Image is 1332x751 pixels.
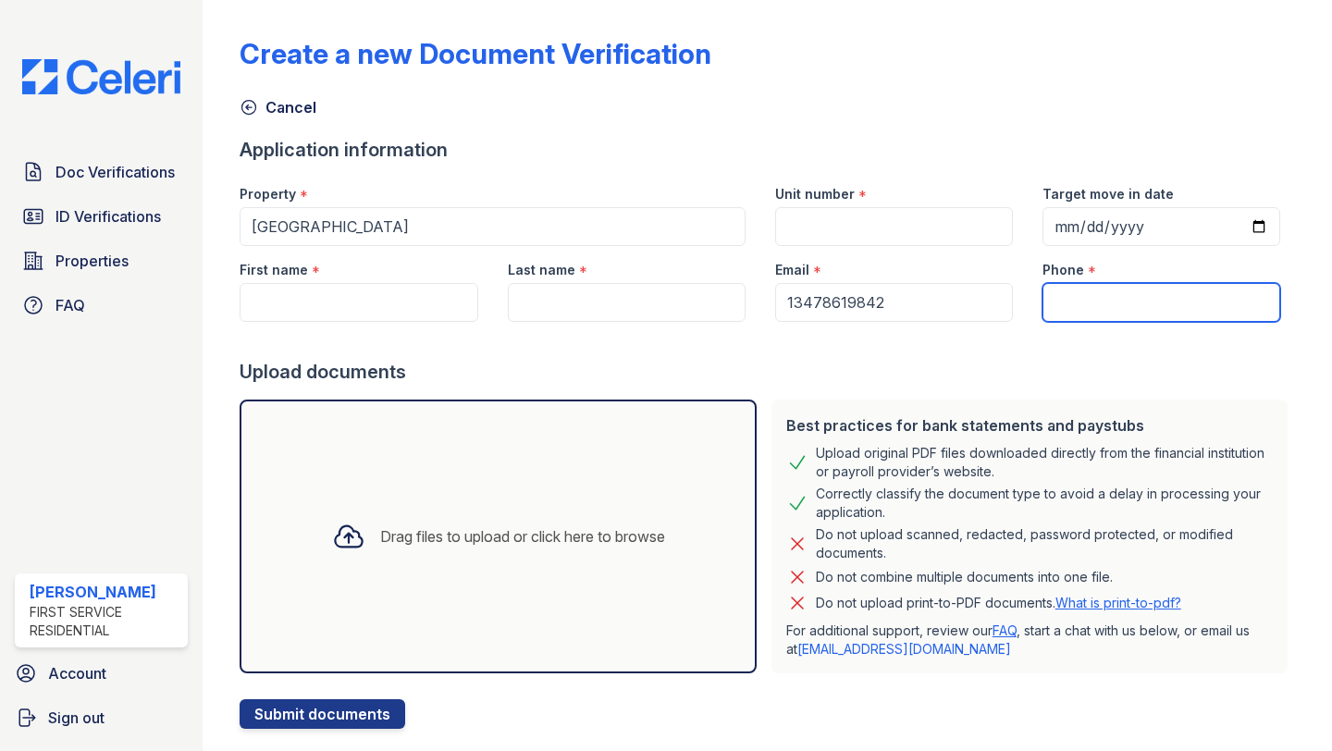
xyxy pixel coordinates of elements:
div: Upload documents [240,359,1295,385]
div: Drag files to upload or click here to browse [380,525,665,548]
span: Doc Verifications [55,161,175,183]
a: What is print-to-pdf? [1055,595,1181,610]
div: Correctly classify the document type to avoid a delay in processing your application. [816,485,1273,522]
label: Phone [1042,261,1084,279]
div: Upload original PDF files downloaded directly from the financial institution or payroll provider’... [816,444,1273,481]
p: Do not upload print-to-PDF documents. [816,594,1181,612]
a: ID Verifications [15,198,188,235]
label: Target move in date [1042,185,1174,203]
a: Sign out [7,699,195,736]
div: Do not upload scanned, redacted, password protected, or modified documents. [816,525,1273,562]
label: First name [240,261,308,279]
label: Email [775,261,809,279]
a: FAQ [15,287,188,324]
span: Properties [55,250,129,272]
div: Application information [240,137,1295,163]
a: Cancel [240,96,316,118]
label: Property [240,185,296,203]
button: Submit documents [240,699,405,729]
a: [EMAIL_ADDRESS][DOMAIN_NAME] [797,641,1011,657]
div: Best practices for bank statements and paystubs [786,414,1273,437]
span: Account [48,662,106,684]
div: First Service Residential [30,603,180,640]
div: Do not combine multiple documents into one file. [816,566,1113,588]
img: CE_Logo_Blue-a8612792a0a2168367f1c8372b55b34899dd931a85d93a1a3d3e32e68fde9ad4.png [7,59,195,94]
label: Last name [508,261,575,279]
p: For additional support, review our , start a chat with us below, or email us at [786,622,1273,659]
a: Doc Verifications [15,154,188,191]
span: FAQ [55,294,85,316]
div: [PERSON_NAME] [30,581,180,603]
div: Create a new Document Verification [240,37,711,70]
span: Sign out [48,707,105,729]
label: Unit number [775,185,855,203]
a: FAQ [993,622,1017,638]
span: ID Verifications [55,205,161,228]
a: Properties [15,242,188,279]
a: Account [7,655,195,692]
